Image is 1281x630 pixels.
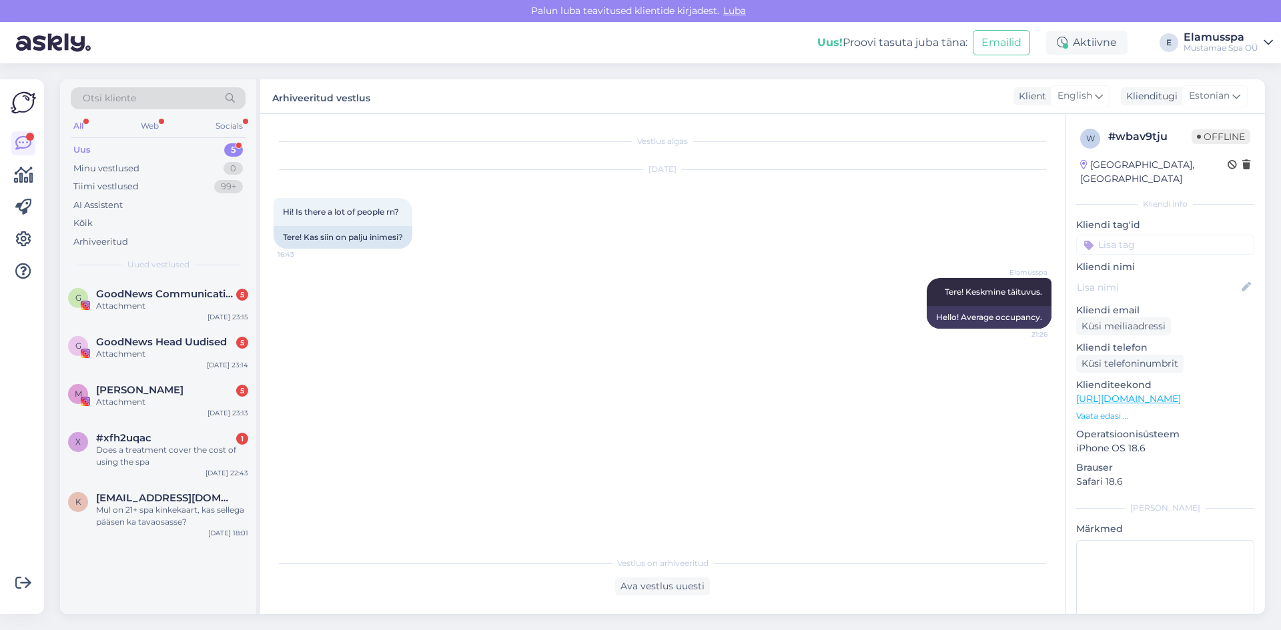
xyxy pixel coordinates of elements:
[997,267,1047,277] span: Elamusspa
[213,117,246,135] div: Socials
[75,437,81,447] span: x
[719,5,750,17] span: Luba
[817,36,843,49] b: Uus!
[214,180,243,193] div: 99+
[1189,89,1230,103] span: Estonian
[96,504,248,528] div: Mul on 21+ spa kinkekaart, kas sellega pääsen ka tavaosasse?
[73,180,139,193] div: Tiimi vestlused
[71,117,86,135] div: All
[973,30,1030,55] button: Emailid
[1076,378,1254,392] p: Klienditeekond
[278,249,328,259] span: 16:43
[283,207,399,217] span: Hi! Is there a lot of people rn?
[207,312,248,322] div: [DATE] 23:15
[1184,32,1273,53] a: ElamusspaMustamäe Spa OÜ
[236,337,248,349] div: 5
[1108,129,1192,145] div: # wbav9tju
[224,143,243,157] div: 5
[207,360,248,370] div: [DATE] 23:14
[997,329,1047,339] span: 21:26
[96,492,235,504] span: krissu.vaat@gmail.com
[1076,317,1171,335] div: Küsi meiliaadressi
[96,444,248,468] div: Does a treatment cover the cost of using the spa
[1076,218,1254,232] p: Kliendi tag'id
[1076,341,1254,355] p: Kliendi telefon
[73,199,123,212] div: AI Assistent
[1076,235,1254,255] input: Lisa tag
[617,557,709,569] span: Vestlus on arhiveeritud
[96,336,227,348] span: GoodNews Head Uudised
[96,348,248,360] div: Attachment
[1076,441,1254,455] p: iPhone OS 18.6
[205,468,248,478] div: [DATE] 22:43
[96,288,235,300] span: GoodNews Communication
[127,259,189,271] span: Uued vestlused
[1076,427,1254,441] p: Operatsioonisüsteem
[236,289,248,301] div: 5
[75,293,81,303] span: G
[75,341,81,351] span: G
[927,306,1051,329] div: Hello! Average occupancy.
[207,408,248,418] div: [DATE] 23:13
[73,235,128,249] div: Arhiveeritud
[1160,33,1178,52] div: E
[224,162,243,175] div: 0
[1192,129,1250,144] span: Offline
[1086,133,1095,143] span: w
[75,389,82,399] span: M
[1076,461,1254,475] p: Brauser
[615,577,710,595] div: Ava vestlus uuesti
[73,162,139,175] div: Minu vestlused
[1076,522,1254,536] p: Märkmed
[96,396,248,408] div: Attachment
[138,117,161,135] div: Web
[1080,158,1228,186] div: [GEOGRAPHIC_DATA], [GEOGRAPHIC_DATA]
[1076,410,1254,422] p: Vaata edasi ...
[1184,32,1258,43] div: Elamusspa
[96,384,183,396] span: Monika Kuzmina
[11,90,36,115] img: Askly Logo
[1121,89,1178,103] div: Klienditugi
[1046,31,1128,55] div: Aktiivne
[272,87,370,105] label: Arhiveeritud vestlus
[1076,303,1254,317] p: Kliendi email
[96,432,151,444] span: #xfh2uqac
[1057,89,1092,103] span: English
[236,385,248,397] div: 5
[83,91,136,105] span: Otsi kliente
[274,226,412,249] div: Tere! Kas siin on palju inimesi?
[75,497,81,507] span: k
[208,528,248,538] div: [DATE] 18:01
[96,300,248,312] div: Attachment
[817,35,967,51] div: Proovi tasuta juba täna:
[274,163,1051,175] div: [DATE]
[1076,502,1254,514] div: [PERSON_NAME]
[1076,260,1254,274] p: Kliendi nimi
[1076,355,1184,373] div: Küsi telefoninumbrit
[1077,280,1239,295] input: Lisa nimi
[73,217,93,230] div: Kõik
[73,143,91,157] div: Uus
[1076,475,1254,489] p: Safari 18.6
[945,287,1042,297] span: Tere! Keskmine täituvus.
[274,135,1051,147] div: Vestlus algas
[1076,198,1254,210] div: Kliendi info
[1184,43,1258,53] div: Mustamäe Spa OÜ
[236,433,248,445] div: 1
[1013,89,1046,103] div: Klient
[1076,393,1181,405] a: [URL][DOMAIN_NAME]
